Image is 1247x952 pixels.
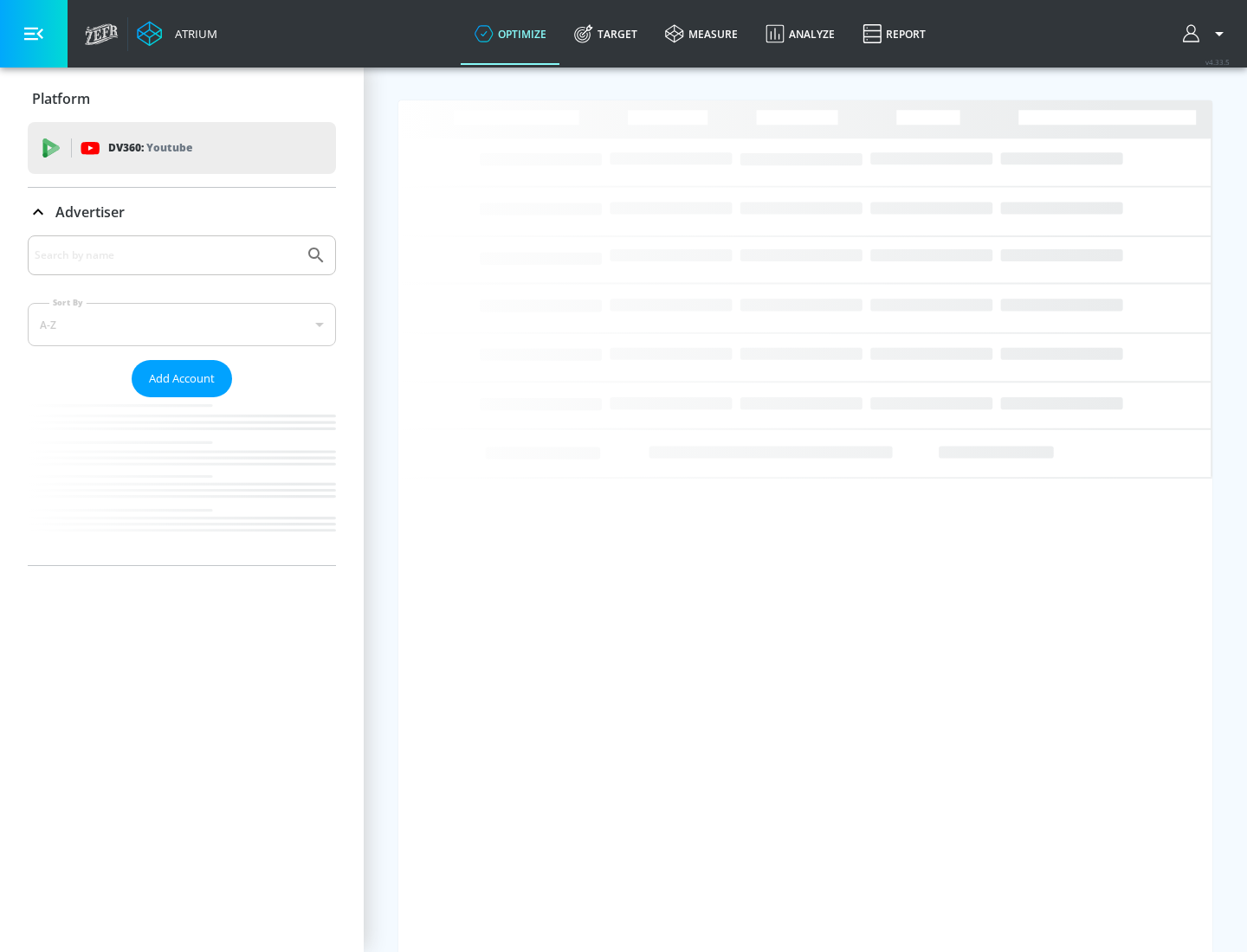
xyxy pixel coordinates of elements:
p: DV360: [108,138,192,158]
p: Youtube [146,138,192,157]
a: Atrium [137,21,217,47]
input: Search by name [35,244,297,267]
p: Platform [32,89,90,108]
button: Add Account [132,360,232,397]
div: DV360: Youtube [28,122,336,174]
a: Target [560,3,651,65]
p: Advertiser [55,203,125,222]
div: Platform [28,74,336,123]
div: A-Z [28,303,336,346]
span: v 4.33.5 [1205,57,1230,67]
div: Atrium [168,26,217,42]
a: optimize [461,3,560,65]
a: Analyze [752,3,849,65]
a: measure [651,3,752,65]
nav: list of Advertiser [28,397,336,565]
div: Advertiser [28,235,336,565]
a: Report [849,3,940,65]
label: Sort By [49,297,87,308]
span: Add Account [149,369,215,389]
div: Advertiser [28,188,336,236]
